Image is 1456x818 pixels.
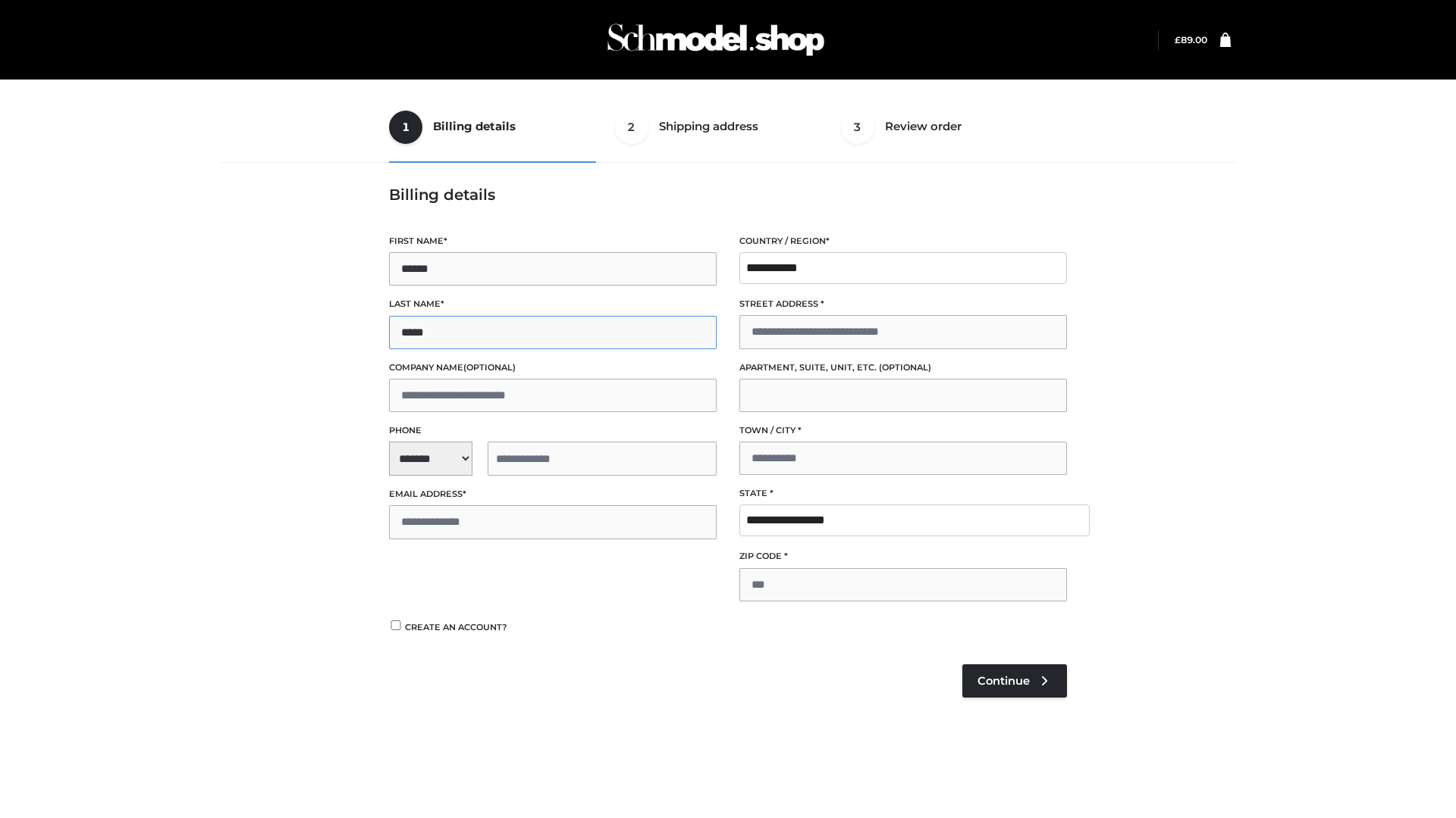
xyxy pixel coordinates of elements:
label: State [739,486,1067,501]
span: £ [1175,34,1181,45]
label: Email address [389,487,717,501]
label: Town / City [739,423,1067,438]
label: Last name [389,297,717,311]
label: ZIP Code [739,549,1067,564]
label: First name [389,234,717,248]
label: Company name [389,361,717,375]
span: (optional) [463,362,516,373]
img: Schmodel Admin 964 [602,10,830,70]
label: Country / Region [739,234,1067,248]
label: Street address [739,297,1067,311]
label: Apartment, suite, unit, etc. [739,361,1067,375]
h3: Billing details [389,186,1067,204]
span: Continue [977,674,1030,688]
span: (optional) [879,362,931,373]
label: Phone [389,423,717,438]
a: Continue [962,664,1067,698]
input: Create an account? [389,620,403,630]
bdi: 89.00 [1175,34,1207,45]
span: Create an account? [405,622,507,632]
a: £89.00 [1175,34,1207,45]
